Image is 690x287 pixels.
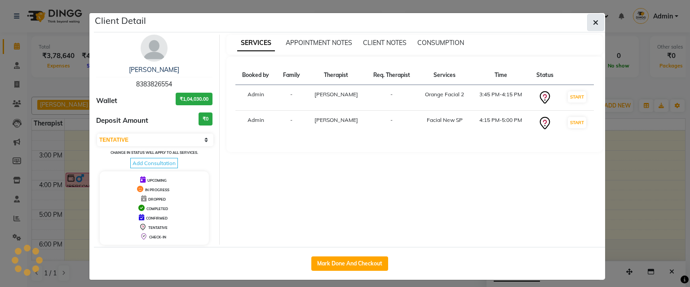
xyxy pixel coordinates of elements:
span: COMPLETED [146,206,168,211]
td: 4:15 PM-5:00 PM [472,111,530,136]
span: SERVICES [237,35,275,51]
span: Deposit Amount [96,116,148,126]
span: CONSUMPTION [417,39,464,47]
td: - [366,85,417,111]
td: - [276,85,306,111]
th: Services [417,66,472,85]
span: CLIENT NOTES [363,39,407,47]
span: IN PROGRESS [145,188,169,192]
span: APPOINTMENT NOTES [286,39,352,47]
th: Time [472,66,530,85]
th: Req. Therapist [366,66,417,85]
th: Family [276,66,306,85]
button: START [568,117,586,128]
span: DROPPED [148,197,166,202]
img: avatar [141,35,168,62]
small: Change in status will apply to all services. [111,150,198,155]
h3: ₹1,04,030.00 [176,93,212,106]
td: Admin [235,111,276,136]
span: CHECK-IN [149,235,166,239]
div: Orange Facial 2 [423,90,466,99]
span: Add Consultation [130,158,178,168]
span: TENTATIVE [148,225,168,230]
td: Admin [235,85,276,111]
th: Booked by [235,66,276,85]
span: Wallet [96,96,117,106]
div: Facial New SP [423,116,466,124]
button: START [568,91,586,103]
td: - [276,111,306,136]
span: [PERSON_NAME] [314,117,358,123]
span: 8383826554 [136,80,172,88]
span: UPCOMING [147,178,167,183]
span: CONFIRMED [146,216,168,220]
th: Status [530,66,560,85]
a: [PERSON_NAME] [129,66,179,74]
td: - [366,111,417,136]
button: Mark Done And Checkout [311,256,388,271]
th: Therapist [306,66,366,85]
h3: ₹0 [199,112,212,126]
h5: Client Detail [95,14,146,27]
td: 3:45 PM-4:15 PM [472,85,530,111]
span: [PERSON_NAME] [314,91,358,98]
